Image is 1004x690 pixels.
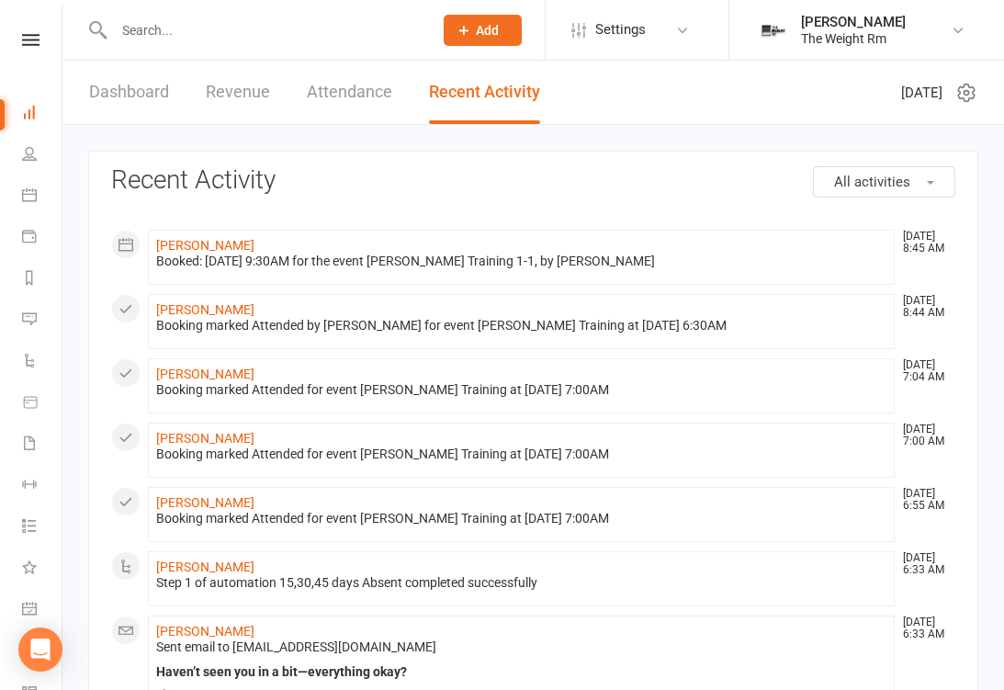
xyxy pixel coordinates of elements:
[307,61,392,124] a: Attendance
[18,628,62,672] div: Open Intercom Messenger
[156,254,886,269] div: Booked: [DATE] 9:30AM for the event [PERSON_NAME] Training 1-1, by [PERSON_NAME]
[22,590,63,631] a: General attendance kiosk mode
[22,549,63,590] a: What's New
[801,14,906,30] div: [PERSON_NAME]
[156,238,254,253] a: [PERSON_NAME]
[801,30,906,47] div: The Weight Rm
[156,639,436,654] span: Sent email to [EMAIL_ADDRESS][DOMAIN_NAME]
[894,359,954,383] time: [DATE] 7:04 AM
[894,488,954,512] time: [DATE] 6:55 AM
[206,61,270,124] a: Revenue
[894,424,954,447] time: [DATE] 7:00 AM
[894,231,954,255] time: [DATE] 8:45 AM
[89,61,169,124] a: Dashboard
[901,82,942,104] span: [DATE]
[156,495,254,510] a: [PERSON_NAME]
[108,17,420,43] input: Search...
[755,12,792,49] img: thumb_image1749576563.png
[894,616,954,640] time: [DATE] 6:33 AM
[156,560,254,574] a: [PERSON_NAME]
[156,624,254,639] a: [PERSON_NAME]
[894,552,954,576] time: [DATE] 6:33 AM
[156,382,886,398] div: Booking marked Attended for event [PERSON_NAME] Training at [DATE] 7:00AM
[595,9,646,51] span: Settings
[813,166,955,198] button: All activities
[22,135,63,176] a: People
[429,61,540,124] a: Recent Activity
[156,575,886,591] div: Step 1 of automation 15,30,45 days Absent completed successfully
[156,431,254,446] a: [PERSON_NAME]
[156,664,886,680] div: Haven’t seen you in a bit—everything okay?
[834,174,910,190] span: All activities
[894,295,954,319] time: [DATE] 8:44 AM
[111,166,955,195] h3: Recent Activity
[22,94,63,135] a: Dashboard
[156,318,886,334] div: Booking marked Attended by [PERSON_NAME] for event [PERSON_NAME] Training at [DATE] 6:30AM
[156,367,254,381] a: [PERSON_NAME]
[156,511,886,526] div: Booking marked Attended for event [PERSON_NAME] Training at [DATE] 7:00AM
[22,259,63,300] a: Reports
[156,447,886,462] div: Booking marked Attended for event [PERSON_NAME] Training at [DATE] 7:00AM
[22,176,63,218] a: Calendar
[444,15,522,46] button: Add
[22,218,63,259] a: Payments
[156,302,254,317] a: [PERSON_NAME]
[476,23,499,38] span: Add
[22,383,63,424] a: Product Sales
